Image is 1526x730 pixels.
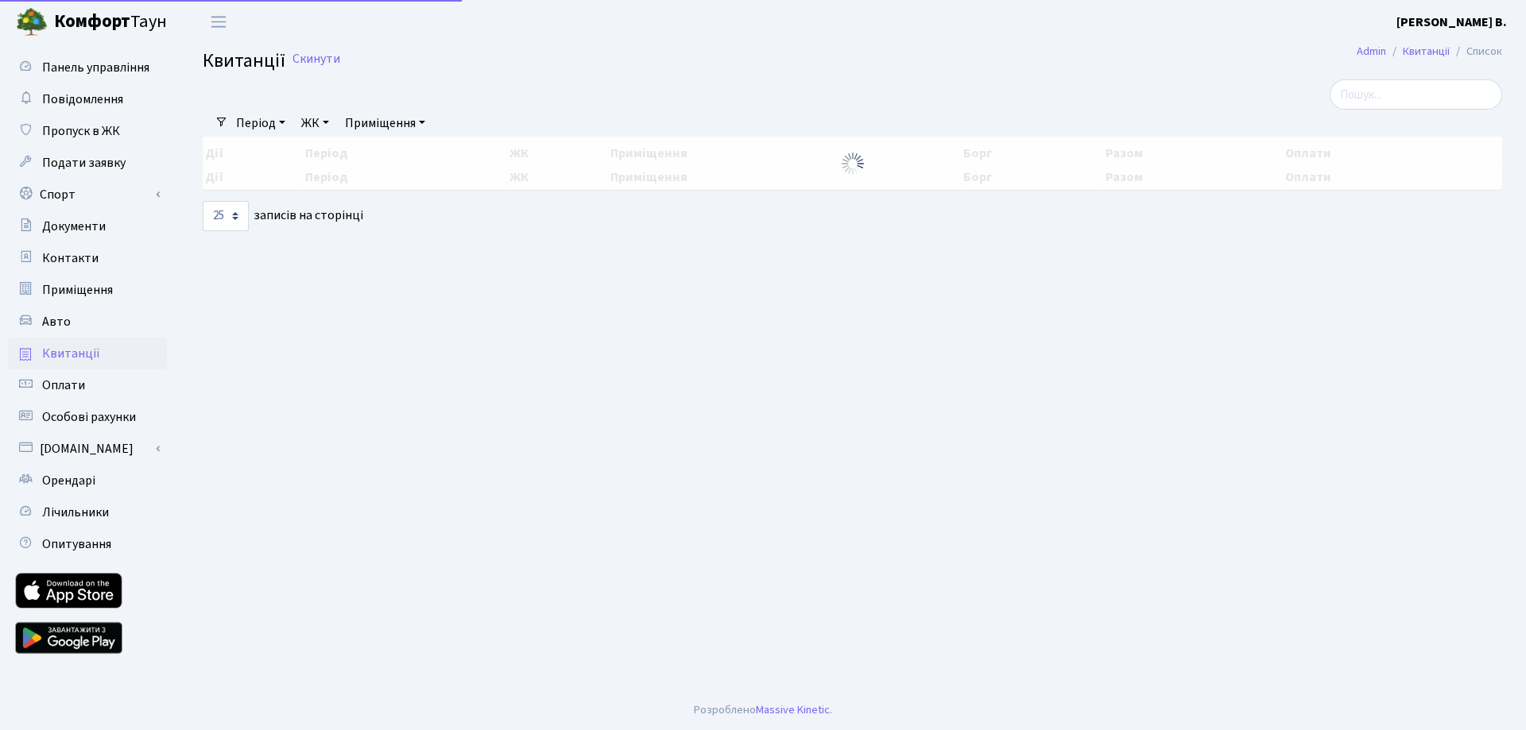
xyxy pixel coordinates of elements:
[42,122,120,140] span: Пропуск в ЖК
[8,147,167,179] a: Подати заявку
[8,179,167,211] a: Спорт
[840,151,866,176] img: Обробка...
[42,535,111,553] span: Опитування
[8,433,167,465] a: [DOMAIN_NAME]
[8,83,167,115] a: Повідомлення
[54,9,167,36] span: Таун
[8,115,167,147] a: Пропуск в ЖК
[1403,43,1450,60] a: Квитанції
[1333,35,1526,68] nav: breadcrumb
[203,47,285,75] span: Квитанції
[8,52,167,83] a: Панель управління
[8,306,167,338] a: Авто
[230,110,292,137] a: Період
[42,91,123,108] span: Повідомлення
[8,274,167,306] a: Приміщення
[8,242,167,274] a: Контакти
[339,110,432,137] a: Приміщення
[8,465,167,496] a: Орендарі
[54,9,130,34] b: Комфорт
[694,701,832,719] div: Розроблено .
[42,281,113,299] span: Приміщення
[42,249,99,267] span: Контакти
[16,6,48,38] img: logo.png
[292,52,340,67] a: Скинути
[42,408,136,426] span: Особові рахунки
[8,369,167,401] a: Оплати
[42,504,109,521] span: Лічильники
[42,218,106,235] span: Документи
[295,110,335,137] a: ЖК
[1450,43,1502,60] li: Список
[42,154,126,172] span: Подати заявку
[42,59,149,76] span: Панель управління
[756,701,830,718] a: Massive Kinetic
[42,313,71,330] span: Авто
[1330,79,1502,110] input: Пошук...
[1357,43,1386,60] a: Admin
[8,338,167,369] a: Квитанції
[203,201,249,231] select: записів на сторінці
[8,528,167,560] a: Опитування
[42,377,85,394] span: Оплати
[42,345,100,362] span: Квитанції
[1396,14,1507,31] b: [PERSON_NAME] В.
[1396,13,1507,32] a: [PERSON_NAME] В.
[8,401,167,433] a: Особові рахунки
[8,211,167,242] a: Документи
[203,201,363,231] label: записів на сторінці
[42,472,95,489] span: Орендарі
[8,496,167,528] a: Лічильники
[199,9,238,35] button: Переключити навігацію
